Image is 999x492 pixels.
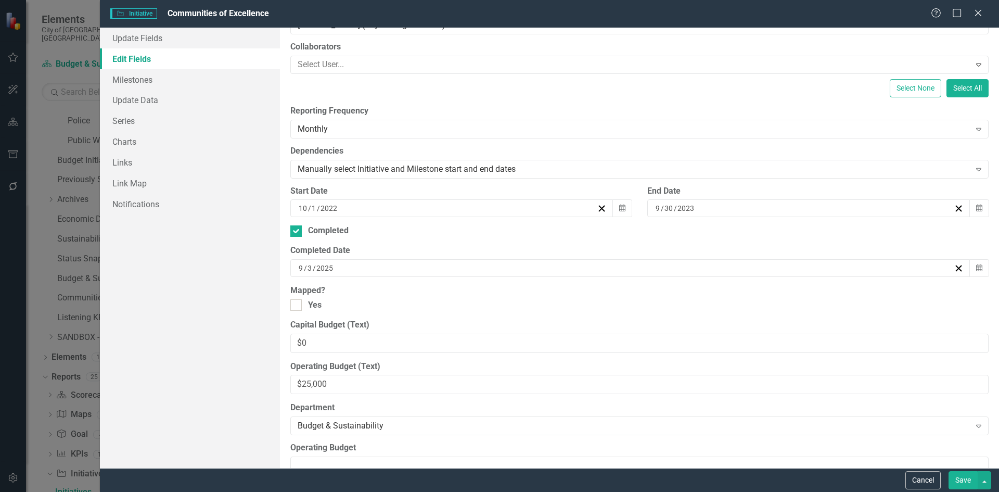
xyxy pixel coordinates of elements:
[317,204,320,213] span: /
[290,402,989,414] label: Department
[290,145,989,157] label: Dependencies
[290,361,989,373] label: Operating Budget (Text)
[313,263,316,273] span: /
[890,79,941,97] button: Select None
[100,48,280,69] a: Edit Fields
[308,204,311,213] span: /
[100,173,280,194] a: Link Map
[308,225,349,237] div: Completed
[298,123,970,135] div: Monthly
[100,152,280,173] a: Links
[168,8,269,18] span: Communities of Excellence
[100,69,280,90] a: Milestones
[308,299,322,311] div: Yes
[290,285,989,297] label: Mapped?
[905,471,941,489] button: Cancel
[647,185,989,197] div: End Date
[290,185,632,197] div: Start Date
[100,28,280,48] a: Update Fields
[674,204,677,213] span: /
[946,79,989,97] button: Select All
[290,105,989,117] label: Reporting Frequency
[100,194,280,215] a: Notifications
[290,319,989,331] label: Capital Budget (Text)
[298,420,970,432] div: Budget & Sustainability
[100,110,280,131] a: Series
[298,163,970,175] div: Manually select Initiative and Milestone start and end dates
[110,8,157,19] span: Initiative
[100,131,280,152] a: Charts
[290,41,989,53] label: Collaborators
[304,263,307,273] span: /
[949,471,978,489] button: Save
[661,204,664,213] span: /
[290,442,989,454] label: Operating Budget
[290,245,989,257] div: Completed Date
[100,90,280,110] a: Update Data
